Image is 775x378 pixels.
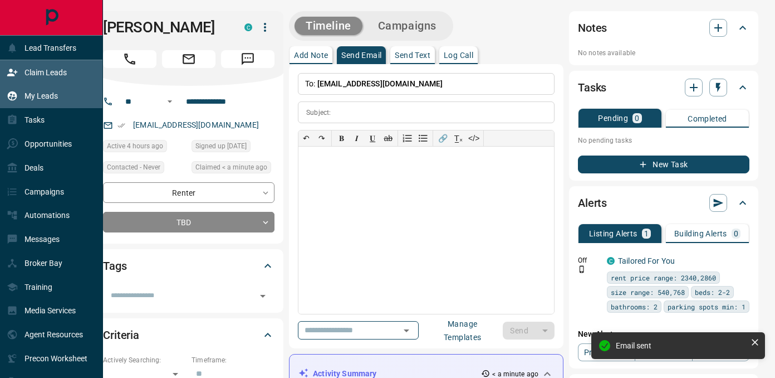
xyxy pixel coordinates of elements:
div: Email sent [616,341,746,350]
div: Criteria [103,322,274,348]
div: Renter [103,182,274,203]
span: Claimed < a minute ago [195,162,267,173]
div: Alerts [578,190,749,216]
div: TBD [103,212,274,232]
span: Contacted - Never [107,162,160,173]
button: Timeline [295,17,362,35]
p: 1 [644,230,649,238]
p: Subject: [306,108,331,118]
div: Tue Aug 12 2025 [192,161,274,177]
div: condos.ca [607,257,615,265]
span: bathrooms: 2 [611,301,658,312]
p: Timeframe: [192,355,274,365]
span: Call [103,50,156,68]
button: New Task [578,156,749,173]
button: Bullet list [415,130,431,146]
span: size range: 540,768 [611,287,685,298]
h2: Criteria [103,326,139,344]
span: beds: 2-2 [695,287,730,298]
button: 𝑰 [349,130,365,146]
s: ab [384,134,393,143]
button: </> [466,130,482,146]
p: Pending [598,114,628,122]
span: 𝐔 [370,134,375,143]
button: Open [399,323,414,338]
p: No pending tasks [578,132,749,149]
p: To: [298,73,555,95]
p: No notes available [578,48,749,58]
span: Active 4 hours ago [107,140,163,152]
div: split button [503,322,555,340]
svg: Push Notification Only [578,265,586,273]
button: ↷ [314,130,330,146]
p: Add Note [294,51,328,59]
div: Mon Jan 16 2023 [192,140,274,156]
span: rent price range: 2340,2860 [611,272,716,283]
button: 𝐁 [333,130,349,146]
p: 0 [734,230,738,238]
button: Numbered list [400,130,415,146]
p: New Alert: [578,328,749,340]
button: Campaigns [367,17,448,35]
h2: Tasks [578,79,606,96]
h1: [PERSON_NAME] [103,18,228,36]
p: Log Call [444,51,473,59]
button: Open [163,95,176,108]
span: Email [162,50,215,68]
svg: Email Verified [117,122,125,129]
button: Manage Templates [422,322,503,340]
p: Completed [688,115,727,123]
p: Building Alerts [674,230,727,238]
button: Open [255,288,271,304]
p: 0 [635,114,639,122]
p: Send Text [395,51,430,59]
button: T̲ₓ [450,130,466,146]
div: Notes [578,14,749,41]
button: 🔗 [435,130,450,146]
span: Signed up [DATE] [195,140,247,152]
p: Listing Alerts [589,230,637,238]
div: condos.ca [244,23,252,31]
a: Tailored For You [618,256,675,265]
h2: Alerts [578,194,607,212]
span: parking spots min: 1 [668,301,745,312]
p: Send Email [341,51,381,59]
p: Actively Searching: [103,355,186,365]
h2: Tags [103,257,126,275]
div: Tags [103,253,274,279]
div: Tasks [578,74,749,101]
h2: Notes [578,19,607,37]
div: Tue Aug 12 2025 [103,140,186,156]
button: ↶ [298,130,314,146]
span: Message [221,50,274,68]
button: 𝐔 [365,130,380,146]
span: [EMAIL_ADDRESS][DOMAIN_NAME] [317,79,443,88]
p: Off [578,255,600,265]
a: Property [578,343,635,361]
button: ab [380,130,396,146]
a: [EMAIL_ADDRESS][DOMAIN_NAME] [133,120,259,129]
